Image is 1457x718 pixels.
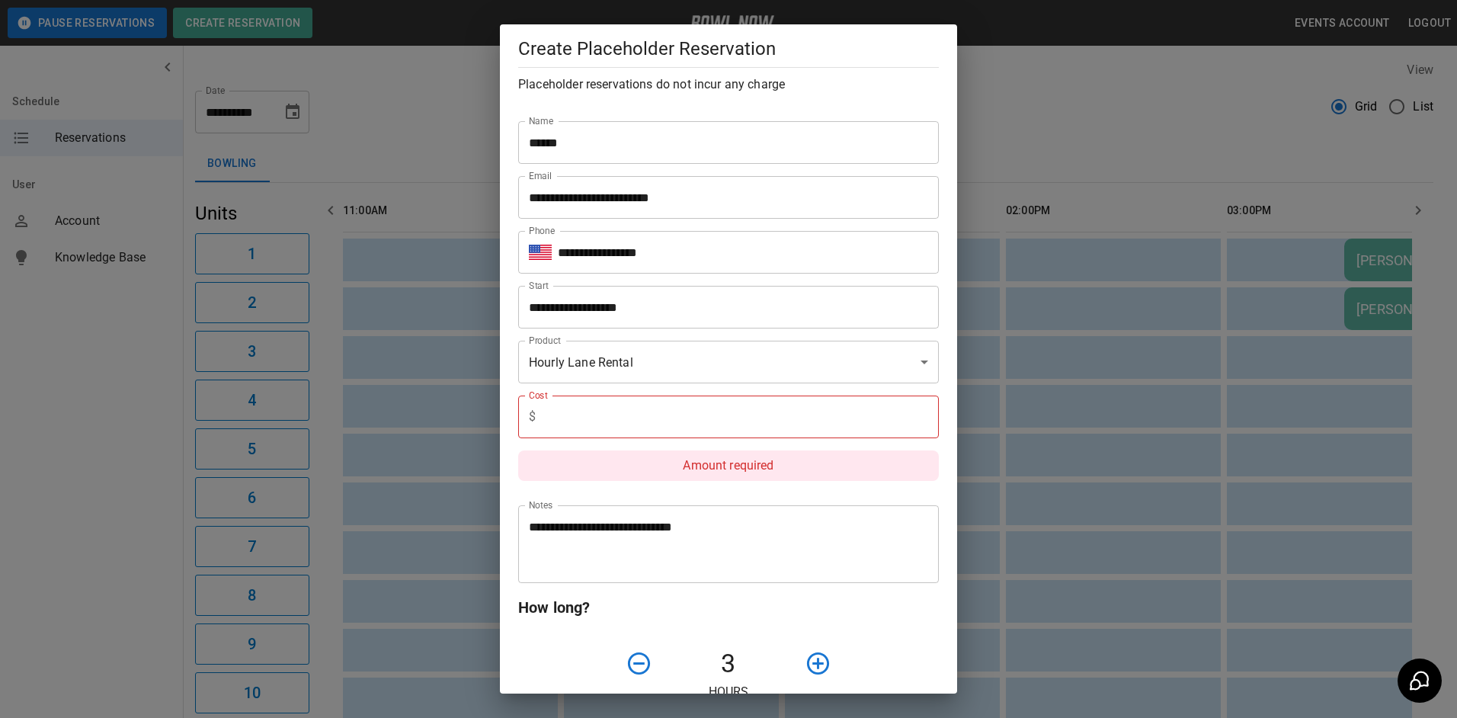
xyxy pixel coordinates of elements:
input: Choose date, selected date is Sep 2, 2025 [518,286,928,329]
p: Amount required [518,450,939,481]
label: Phone [529,224,555,237]
label: Start [529,279,549,292]
h6: Placeholder reservations do not incur any charge [518,74,939,95]
h4: 3 [658,648,799,680]
p: $ [529,408,536,426]
h5: Create Placeholder Reservation [518,37,939,61]
button: Select country [529,241,552,264]
h6: How long? [518,595,939,620]
div: Hourly Lane Rental [518,341,939,383]
p: Hours [518,683,939,701]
